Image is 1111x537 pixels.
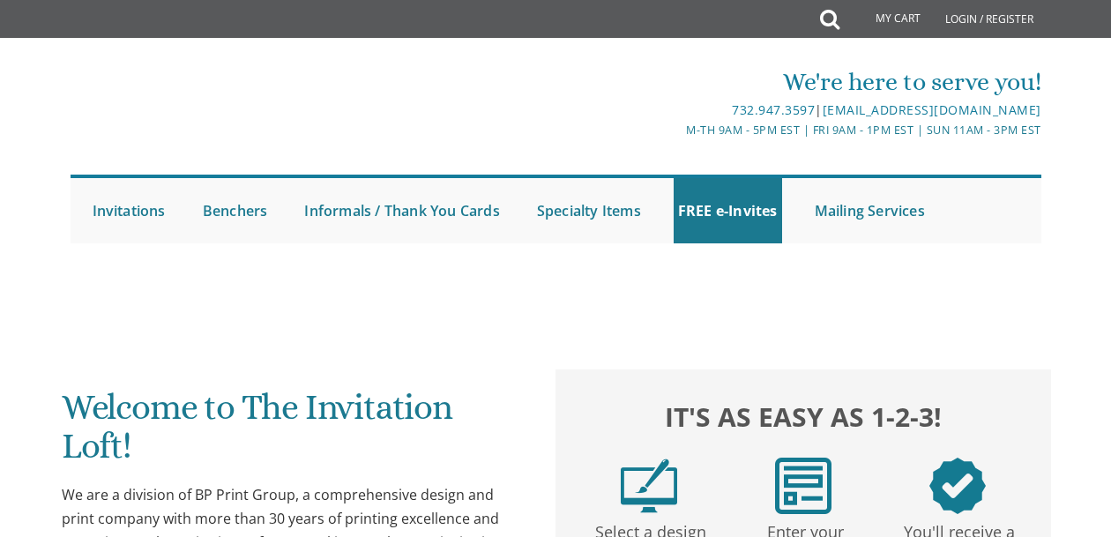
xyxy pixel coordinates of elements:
a: Mailing Services [810,178,929,243]
a: Informals / Thank You Cards [300,178,503,243]
div: We're here to serve you! [395,64,1041,100]
img: step1.png [621,458,677,514]
a: My Cart [838,2,933,37]
a: Specialty Items [533,178,645,243]
a: FREE e-Invites [674,178,782,243]
a: 732.947.3597 [732,101,815,118]
img: step3.png [929,458,986,514]
a: Benchers [198,178,272,243]
div: | [395,100,1041,121]
h1: Welcome to The Invitation Loft! [62,388,525,479]
h2: It's as easy as 1-2-3! [571,398,1034,436]
div: M-Th 9am - 5pm EST | Fri 9am - 1pm EST | Sun 11am - 3pm EST [395,121,1041,139]
a: [EMAIL_ADDRESS][DOMAIN_NAME] [823,101,1041,118]
a: Invitations [88,178,170,243]
img: step2.png [775,458,831,514]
